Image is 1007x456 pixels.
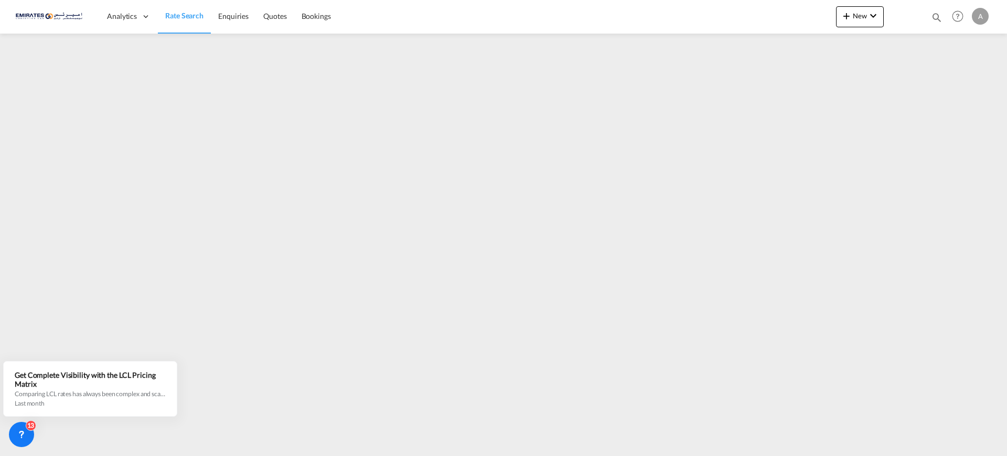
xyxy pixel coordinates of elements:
md-icon: icon-magnify [931,12,942,23]
div: A [972,8,989,25]
span: Rate Search [165,11,203,20]
span: Enquiries [218,12,249,20]
div: Help [949,7,972,26]
button: icon-plus 400-fgNewicon-chevron-down [836,6,884,27]
md-icon: icon-plus 400-fg [840,9,853,22]
span: New [840,12,880,20]
span: Bookings [302,12,331,20]
img: c67187802a5a11ec94275b5db69a26e6.png [16,5,87,28]
span: Analytics [107,11,137,22]
md-icon: icon-chevron-down [867,9,880,22]
span: Quotes [263,12,286,20]
span: Help [949,7,967,25]
div: icon-magnify [931,12,942,27]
